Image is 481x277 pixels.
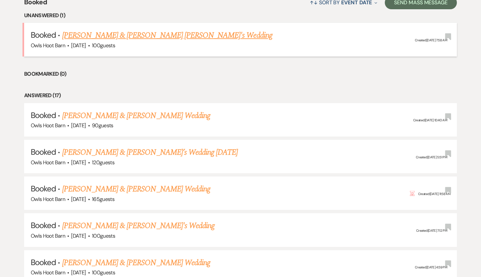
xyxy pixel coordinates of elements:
[92,122,113,129] span: 90 guests
[31,122,65,129] span: Owls Hoot Barn
[415,265,447,269] span: Created: [DATE] 4:59 PM
[31,183,56,194] span: Booked
[71,159,86,166] span: [DATE]
[418,192,450,196] span: Created: [DATE] 11:58 AM
[24,91,457,100] li: Answered (17)
[71,196,86,203] span: [DATE]
[31,232,65,239] span: Owls Hoot Barn
[71,42,86,49] span: [DATE]
[71,232,86,239] span: [DATE]
[413,118,447,123] span: Created: [DATE] 10:40 AM
[31,42,65,49] span: Owls Hoot Barn
[416,155,447,159] span: Created: [DATE] 5:51 PM
[62,110,210,122] a: [PERSON_NAME] & [PERSON_NAME] Wedding
[31,257,56,267] span: Booked
[31,110,56,120] span: Booked
[62,220,215,232] a: [PERSON_NAME] & [PERSON_NAME]'s Wedding
[31,220,56,230] span: Booked
[92,232,115,239] span: 100 guests
[71,122,86,129] span: [DATE]
[31,30,56,40] span: Booked
[24,70,457,78] li: Bookmarked (0)
[62,257,210,269] a: [PERSON_NAME] & [PERSON_NAME] Wedding
[92,159,114,166] span: 120 guests
[62,146,238,158] a: [PERSON_NAME] & [PERSON_NAME]’s Wedding [DATE]
[31,147,56,157] span: Booked
[415,38,447,42] span: Created: [DATE] 7:58 AM
[31,159,65,166] span: Owls Hoot Barn
[92,269,115,276] span: 100 guests
[92,42,115,49] span: 100 guests
[92,196,114,203] span: 165 guests
[62,29,272,41] a: [PERSON_NAME] & [PERSON_NAME] [PERSON_NAME]'s Wedding
[24,11,457,20] li: Unanswered (1)
[31,269,65,276] span: Owls Hoot Barn
[62,183,210,195] a: [PERSON_NAME] & [PERSON_NAME] Wedding
[71,269,86,276] span: [DATE]
[31,196,65,203] span: Owls Hoot Barn
[416,228,447,233] span: Created: [DATE] 7:12 PM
